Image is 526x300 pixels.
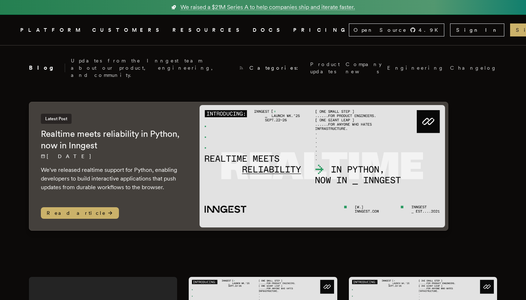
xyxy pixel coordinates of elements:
[387,64,444,71] a: Engineering
[293,26,349,35] a: PRICING
[41,166,185,192] p: We've released realtime support for Python, enabling developers to build interactive applications...
[249,64,304,71] span: Categories:
[310,61,340,75] a: Product updates
[419,26,442,34] span: 4.9 K
[92,26,164,35] a: CUSTOMERS
[200,105,445,227] img: Featured image for Realtime meets reliability in Python, now in Inngest blog post
[41,114,72,124] span: Latest Post
[29,102,448,231] a: Latest PostRealtime meets reliability in Python, now in Inngest[DATE] We've released realtime sup...
[253,26,285,35] a: DOCS
[20,26,84,35] button: PLATFORM
[172,26,244,35] button: RESOURCES
[354,26,407,34] span: Open Source
[29,64,65,72] h2: Blog
[41,128,185,151] h2: Realtime meets reliability in Python, now in Inngest
[41,153,185,160] p: [DATE]
[450,23,504,36] a: Sign In
[41,207,119,219] span: Read article
[180,3,355,12] span: We raised a $21M Series A to help companies ship and iterate faster.
[450,64,497,71] a: Changelog
[346,61,381,75] a: Company news
[71,57,233,79] p: Updates from the Inngest team about our product, engineering, and community.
